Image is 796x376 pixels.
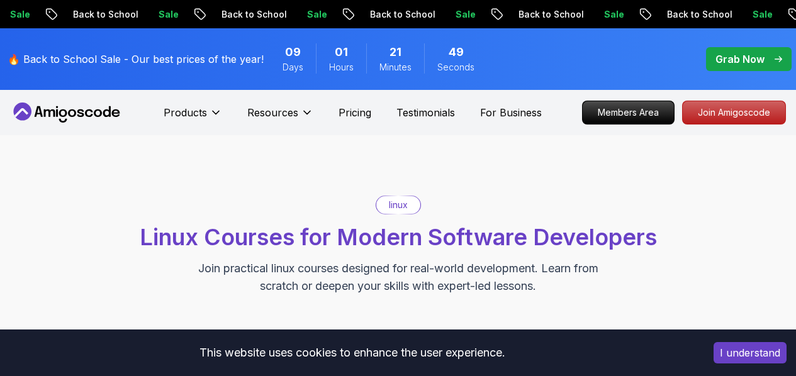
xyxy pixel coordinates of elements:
[164,105,207,120] p: Products
[247,105,313,130] button: Resources
[682,101,786,124] a: Join Amigoscode
[582,101,675,124] a: Members Area
[379,61,412,74] span: Minutes
[480,105,542,120] a: For Business
[8,52,264,67] p: 🔥 Back to School Sale - Our best prices of the year!
[715,52,765,67] p: Grab Now
[714,342,787,363] button: Accept cookies
[187,260,610,295] p: Join practical linux courses designed for real-world development. Learn from scratch or deepen yo...
[583,101,674,124] p: Members Area
[437,61,474,74] span: Seconds
[329,61,354,74] span: Hours
[339,105,371,120] a: Pricing
[389,199,408,211] p: linux
[247,105,298,120] p: Resources
[449,43,464,61] span: 49 Seconds
[396,105,455,120] a: Testimonials
[683,101,785,124] p: Join Amigoscode
[493,8,578,21] p: Back to School
[578,8,619,21] p: Sale
[196,8,281,21] p: Back to School
[641,8,727,21] p: Back to School
[430,8,470,21] p: Sale
[344,8,430,21] p: Back to School
[390,43,401,61] span: 21 Minutes
[281,8,322,21] p: Sale
[140,223,657,251] span: Linux Courses for Modern Software Developers
[164,105,222,130] button: Products
[285,43,301,61] span: 9 Days
[133,8,173,21] p: Sale
[9,339,695,367] div: This website uses cookies to enhance the user experience.
[283,61,303,74] span: Days
[47,8,133,21] p: Back to School
[335,43,348,61] span: 1 Hours
[727,8,767,21] p: Sale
